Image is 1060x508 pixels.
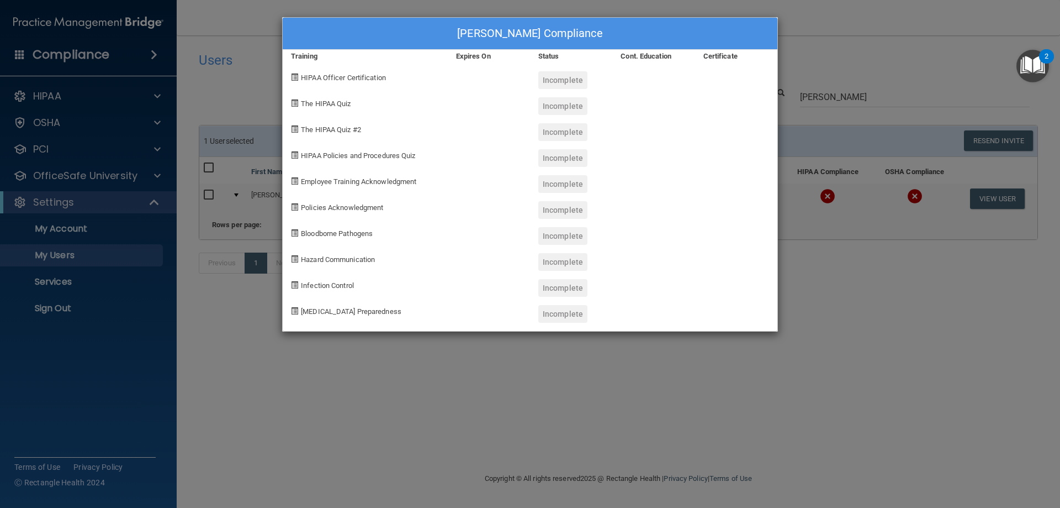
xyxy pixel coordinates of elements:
[301,255,375,264] span: Hazard Communication
[283,50,448,63] div: Training
[538,305,587,323] div: Incomplete
[538,227,587,245] div: Incomplete
[538,71,587,89] div: Incomplete
[538,97,587,115] div: Incomplete
[301,229,373,238] span: Bloodborne Pathogens
[538,253,587,271] div: Incomplete
[538,123,587,141] div: Incomplete
[538,175,587,193] div: Incomplete
[301,151,415,160] span: HIPAA Policies and Procedures Quiz
[538,149,587,167] div: Incomplete
[1016,50,1049,82] button: Open Resource Center, 2 new notifications
[301,307,401,316] span: [MEDICAL_DATA] Preparedness
[530,50,612,63] div: Status
[869,430,1047,474] iframe: Drift Widget Chat Controller
[301,74,386,82] span: HIPAA Officer Certification
[612,50,695,63] div: Cont. Education
[301,125,361,134] span: The HIPAA Quiz #2
[301,177,416,186] span: Employee Training Acknowledgment
[1045,56,1048,71] div: 2
[538,201,587,219] div: Incomplete
[301,99,351,108] span: The HIPAA Quiz
[448,50,530,63] div: Expires On
[695,50,777,63] div: Certificate
[538,279,587,297] div: Incomplete
[301,281,354,290] span: Infection Control
[301,203,383,212] span: Policies Acknowledgment
[283,18,777,50] div: [PERSON_NAME] Compliance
